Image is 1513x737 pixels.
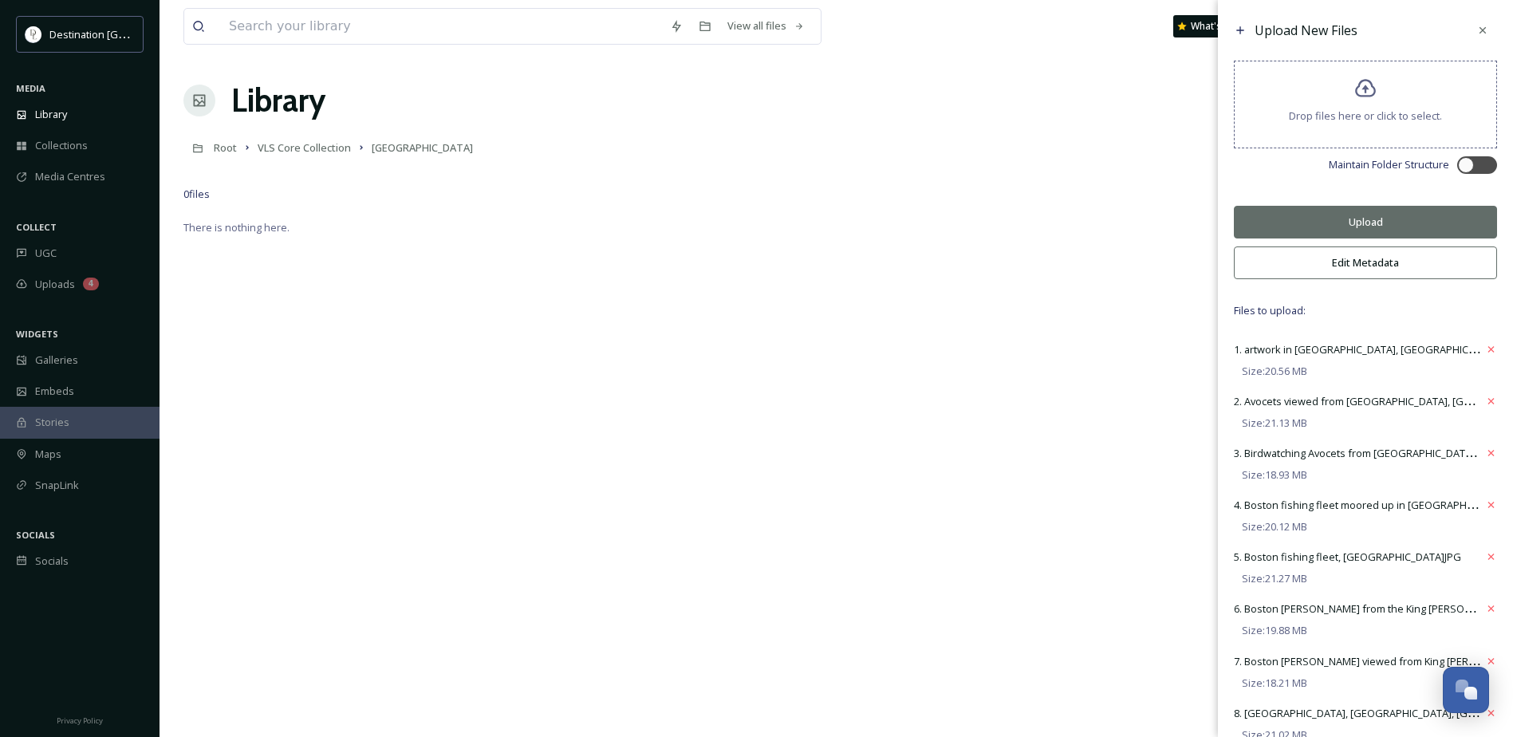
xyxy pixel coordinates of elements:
a: What's New [1173,15,1253,37]
span: MEDIA [16,82,45,94]
span: There is nothing here. [183,220,290,235]
span: Destination [GEOGRAPHIC_DATA] [49,26,208,41]
span: SnapLink [35,478,79,493]
span: Upload New Files [1255,22,1357,39]
a: VLS Core Collection [258,138,351,157]
span: Socials [35,554,69,569]
span: [GEOGRAPHIC_DATA] [372,140,473,155]
a: Privacy Policy [57,710,103,729]
span: Root [214,140,237,155]
span: Size: 20.56 MB [1242,364,1307,379]
a: [GEOGRAPHIC_DATA] [372,138,473,157]
span: Size: 20.12 MB [1242,519,1307,534]
button: Open Chat [1443,667,1489,713]
a: View all files [719,10,813,41]
span: Media Centres [35,169,105,184]
span: Size: 18.21 MB [1242,676,1307,691]
span: Embeds [35,384,74,399]
a: Library [231,77,325,124]
span: Collections [35,138,88,153]
span: VLS Core Collection [258,140,351,155]
span: 5. Boston fishing fleet, [GEOGRAPHIC_DATA]JPG [1234,550,1461,564]
span: Maps [35,447,61,462]
span: Size: 18.93 MB [1242,467,1307,483]
span: Galleries [35,353,78,368]
span: Privacy Policy [57,715,103,726]
a: Root [214,138,237,157]
span: UGC [35,246,57,261]
span: Size: 19.88 MB [1242,623,1307,638]
span: Library [35,107,67,122]
span: Drop files here or click to select. [1289,108,1442,124]
span: WIDGETS [16,328,58,340]
input: Search your library [221,9,662,44]
span: Stories [35,415,69,430]
span: 0 file s [183,187,210,202]
span: Uploads [35,277,75,292]
span: Files to upload: [1234,303,1497,318]
span: Maintain Folder Structure [1329,157,1449,172]
span: Size: 21.13 MB [1242,416,1307,431]
span: SOCIALS [16,529,55,541]
img: hNr43QXL_400x400.jpg [26,26,41,42]
div: 4 [83,278,99,290]
button: Upload [1234,206,1497,238]
span: Size: 21.27 MB [1242,571,1307,586]
span: COLLECT [16,221,57,233]
button: Edit Metadata [1234,246,1497,279]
